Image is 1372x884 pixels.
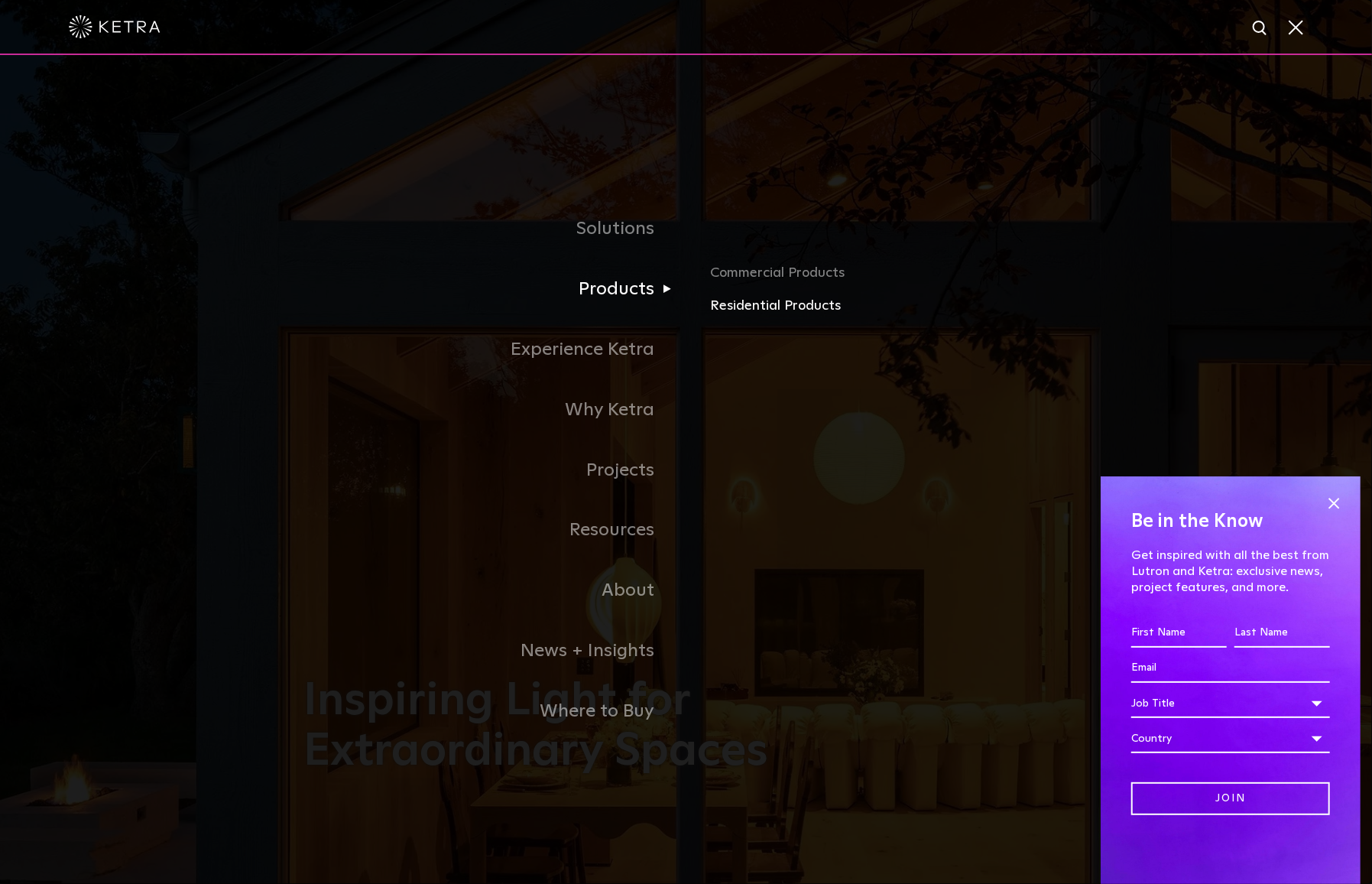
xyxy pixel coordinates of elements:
a: Experience Ketra [304,320,686,380]
a: Resources [304,500,686,561]
input: Email [1131,654,1330,683]
a: Why Ketra [304,380,686,440]
input: Last Name [1234,619,1330,648]
a: Products [304,259,686,320]
img: ketra-logo-2019-white [69,15,161,38]
a: Commercial Products [710,262,1068,295]
h4: Be in the Know [1131,507,1330,536]
img: search icon [1251,19,1270,38]
a: Solutions [304,199,686,259]
a: Residential Products [710,295,1068,317]
a: Where to Buy [304,681,686,742]
a: About [304,561,686,621]
a: News + Insights [304,621,686,681]
a: Projects [304,440,686,501]
p: Get inspired with all the best from Lutron and Ketra: exclusive news, project features, and more. [1131,548,1330,595]
input: Join [1131,782,1330,815]
div: Country [1131,724,1330,753]
div: Navigation Menu [304,199,1069,741]
input: First Name [1131,619,1227,648]
div: Job Title [1131,689,1330,718]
